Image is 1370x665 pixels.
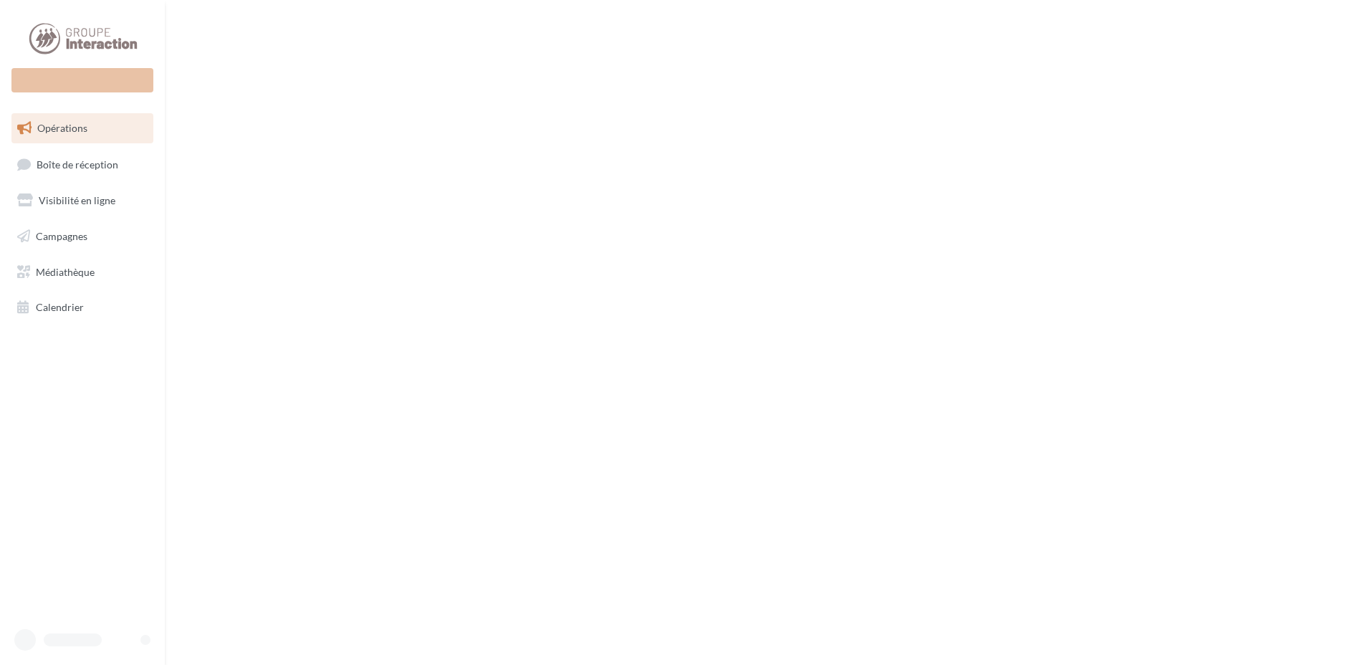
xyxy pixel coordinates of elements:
[9,221,156,252] a: Campagnes
[36,265,95,277] span: Médiathèque
[36,301,84,313] span: Calendrier
[9,186,156,216] a: Visibilité en ligne
[11,68,153,92] div: Nouvelle campagne
[9,113,156,143] a: Opérations
[9,149,156,180] a: Boîte de réception
[9,292,156,322] a: Calendrier
[39,194,115,206] span: Visibilité en ligne
[9,257,156,287] a: Médiathèque
[37,158,118,170] span: Boîte de réception
[37,122,87,134] span: Opérations
[36,230,87,242] span: Campagnes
